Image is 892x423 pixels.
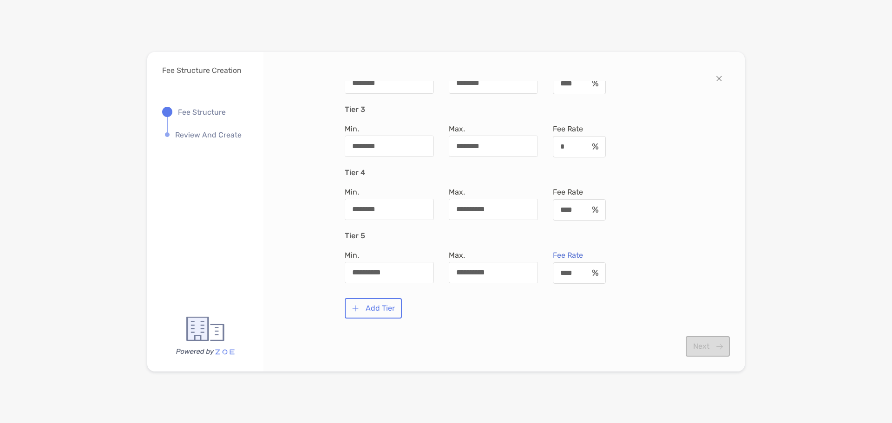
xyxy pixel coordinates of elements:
img: input icon [592,206,598,213]
span: Fee Rate [553,188,606,196]
input: Fee Rateinput icon [553,269,588,277]
img: input icon [592,80,598,87]
p: Fee Structure [178,106,226,118]
h4: Tier 5 [345,231,365,240]
img: Powered By Zoe Logo [175,347,236,357]
img: Powered By Zoe Logo [177,310,233,347]
input: Fee Rateinput icon [553,79,588,87]
h4: Tier 3 [345,105,365,114]
label: Min. [345,188,359,196]
input: Fee Rateinput icon [553,206,588,214]
button: Add Tier [345,298,402,319]
img: input icon [592,143,598,150]
span: Fee Rate [553,124,606,133]
h4: Tier 4 [345,168,365,177]
p: Fee Structure Creation [162,66,242,75]
span: Fee Rate [553,251,606,260]
label: Max. [449,251,465,259]
label: Min. [345,251,359,259]
label: Max. [449,188,465,196]
label: Min. [345,125,359,133]
label: Max. [449,125,465,133]
p: Review And Create [175,129,242,141]
img: input icon [592,269,598,276]
input: Fee Rateinput icon [553,143,588,150]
